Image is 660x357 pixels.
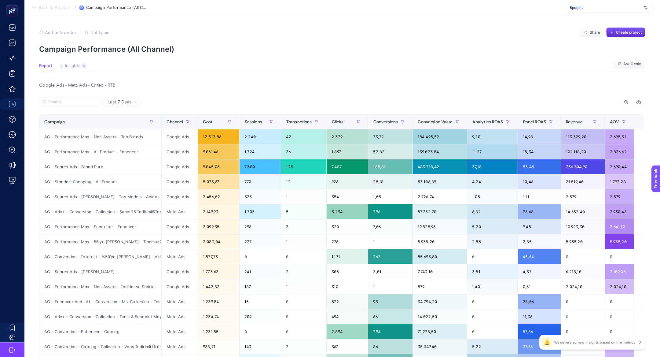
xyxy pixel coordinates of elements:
div: 1,11 [518,189,560,204]
div: 1.877,73 [198,249,239,264]
div: 2.024,10 [561,279,605,294]
div: 0 [467,249,518,264]
div: Meta Ads [162,204,198,219]
div: 66 [368,309,413,324]
div: 0 [281,324,326,339]
div: AG - Conversion - Enhencer - Catalog [39,324,161,339]
div: 336.304,90 [561,159,605,174]
span: Analytics ROAS [472,119,503,124]
div: 2 [281,264,326,279]
div: 2.099,35 [198,219,239,234]
span: Feedback [4,2,23,7]
div: Google Ads - Meta Ads - Criteo - RTB [34,81,648,90]
div: 209 [240,309,281,324]
div: Meta Ads [162,294,198,309]
div: 10.923,30 [561,219,605,234]
div: 53.106,89 [413,174,467,189]
div: 1,05 [368,189,413,204]
div: 3,01 [368,264,413,279]
div: 2.726,74 [413,189,467,204]
div: 3.294 [327,204,368,219]
div: 367 [327,339,368,354]
button: Add to favorites [39,30,77,35]
span: Revenue [566,119,583,124]
div: 187 [240,279,281,294]
div: Meta Ads [162,309,198,324]
div: 0 [605,249,634,264]
span: Conversion Value [418,119,452,124]
div: 2.579 [605,189,634,204]
div: AG - Adv+ - Conversion - Collection - Şubat25 İndirimli&İndirimsiz [39,204,161,219]
div: 879 [413,279,467,294]
div: 2.836,62 [605,144,634,159]
div: 323 [240,189,281,204]
div: 53,48 [518,159,560,174]
div: AG - Conversion - Catalog - Collection - Vans İndirimli Ürünler [39,339,161,354]
div: 14.652,40 [561,204,605,219]
div: 770 [240,174,281,189]
div: 938,71 [198,339,239,354]
button: Notify me [84,30,109,35]
div: 🔔 [542,337,552,347]
div: 0 [605,309,634,324]
div: 12 items selected [639,119,644,133]
div: 143 [240,339,281,354]
button: Create project [606,28,645,37]
span: Create project [616,30,642,35]
span: / [74,5,76,10]
div: Meta Ads [162,249,198,264]
div: Google Ads [162,129,198,144]
div: 11,36 [518,309,560,324]
span: Ask Genie [623,61,641,66]
div: Google Ads [162,279,198,294]
div: 3.109,05 [605,264,634,279]
div: 12 [281,174,326,189]
div: 5.938,20 [413,234,467,249]
div: 1.793,28 [605,174,634,189]
div: 0 [467,324,518,339]
div: AG - Performance Max - Non Assets - Top Brands [39,129,161,144]
div: AG - Performance Max - Superstar - Enhancer [39,219,161,234]
div: 2.240 [240,129,281,144]
div: 57,86 [518,324,560,339]
div: 21.519,40 [561,174,605,189]
div: + [640,119,651,124]
div: 28,18 [368,174,413,189]
div: 5.938,20 [605,234,634,249]
div: 139.023,84 [413,144,467,159]
div: Google Ads [162,234,198,249]
div: 3 [281,219,326,234]
div: 86 [368,339,413,354]
div: 298 [240,219,281,234]
div: 5,20 [467,219,518,234]
div: 35.347,40 [413,339,467,354]
div: 926 [327,174,368,189]
div: 12.313,86 [198,129,239,144]
div: 4,37 [518,264,560,279]
div: 0 [240,324,281,339]
div: 102.118,20 [561,144,605,159]
div: 1.231,85 [198,324,239,339]
div: AG - Conversion - Interest - %50'ye [PERSON_NAME] - Video [39,249,161,264]
div: AG - Search Ads - [PERSON_NAME] - Top Models - Adidas [39,189,161,204]
div: 1.703 [240,204,281,219]
img: svg%3e [644,5,647,11]
div: 2.690,44 [605,159,634,174]
div: 7,06 [368,219,413,234]
div: 2.456,02 [198,189,239,204]
div: 1 [368,279,413,294]
div: 0 [561,309,605,324]
span: Sporjinal [570,5,641,10]
div: 28,06 [518,294,560,309]
div: 296 [368,204,413,219]
div: 7.743,10 [413,264,467,279]
div: 14.022,50 [413,309,467,324]
span: Notify me [90,30,109,35]
div: 2.024,10 [605,279,634,294]
div: 1,40 [467,279,518,294]
span: Conversions [373,119,398,124]
div: 26,68 [518,204,560,219]
div: 1.724 [240,144,281,159]
div: 4,24 [467,174,518,189]
div: 0 [561,324,605,339]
